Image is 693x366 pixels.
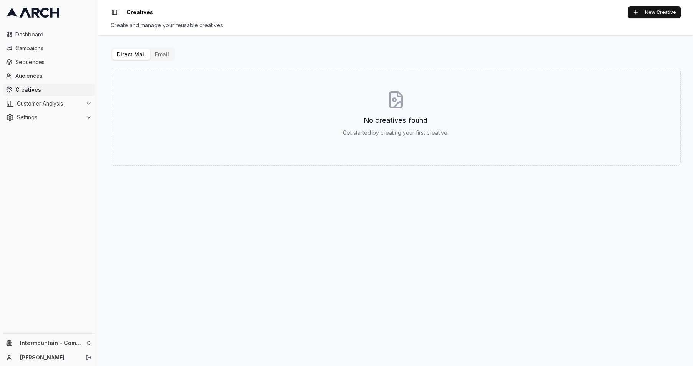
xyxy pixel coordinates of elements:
span: Audiences [15,72,92,80]
button: Settings [3,111,95,124]
span: Creatives [15,86,92,94]
a: [PERSON_NAME] [20,354,77,361]
span: Dashboard [15,31,92,38]
button: Customer Analysis [3,97,95,110]
button: Intermountain - Comfort Solutions [3,337,95,349]
p: Get started by creating your first creative. [343,129,449,137]
button: Direct Mail [112,49,150,60]
a: Creatives [3,84,95,96]
span: Campaigns [15,45,92,52]
button: Log out [83,352,94,363]
h3: No creatives found [364,115,427,126]
button: New Creative [628,6,681,18]
span: Intermountain - Comfort Solutions [20,340,83,346]
span: Creatives [126,8,153,16]
a: Dashboard [3,28,95,41]
a: Audiences [3,70,95,82]
span: Settings [17,114,83,121]
span: Customer Analysis [17,100,83,107]
a: Sequences [3,56,95,68]
a: Campaigns [3,42,95,54]
span: Sequences [15,58,92,66]
nav: breadcrumb [126,8,153,16]
div: Create and manage your reusable creatives [111,21,681,29]
button: Email [150,49,174,60]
